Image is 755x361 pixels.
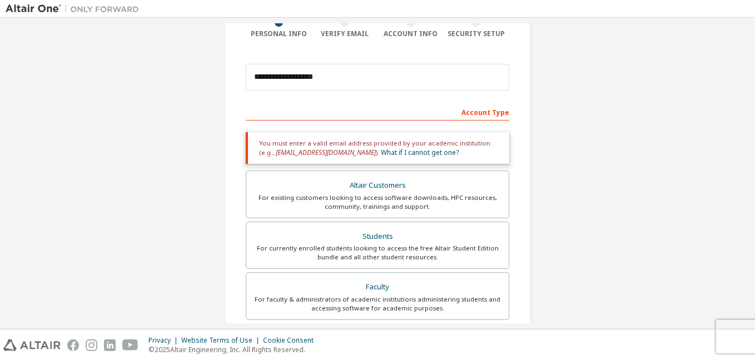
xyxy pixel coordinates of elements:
[253,244,502,262] div: For currently enrolled students looking to access the free Altair Student Edition bundle and all ...
[122,339,138,351] img: youtube.svg
[6,3,145,14] img: Altair One
[246,29,312,38] div: Personal Info
[246,132,509,164] div: You must enter a valid email address provided by your academic institution (e.g., ).
[148,345,320,354] p: © 2025 Altair Engineering, Inc. All Rights Reserved.
[104,339,116,351] img: linkedin.svg
[86,339,97,351] img: instagram.svg
[67,339,79,351] img: facebook.svg
[263,336,320,345] div: Cookie Consent
[181,336,263,345] div: Website Terms of Use
[253,193,502,211] div: For existing customers looking to access software downloads, HPC resources, community, trainings ...
[253,229,502,244] div: Students
[276,148,376,157] span: [EMAIL_ADDRESS][DOMAIN_NAME]
[312,29,378,38] div: Verify Email
[381,148,459,157] a: What if I cannot get one?
[253,295,502,313] div: For faculty & administrators of academic institutions administering students and accessing softwa...
[444,29,510,38] div: Security Setup
[253,279,502,295] div: Faculty
[377,29,444,38] div: Account Info
[3,339,61,351] img: altair_logo.svg
[253,178,502,193] div: Altair Customers
[246,103,509,121] div: Account Type
[148,336,181,345] div: Privacy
